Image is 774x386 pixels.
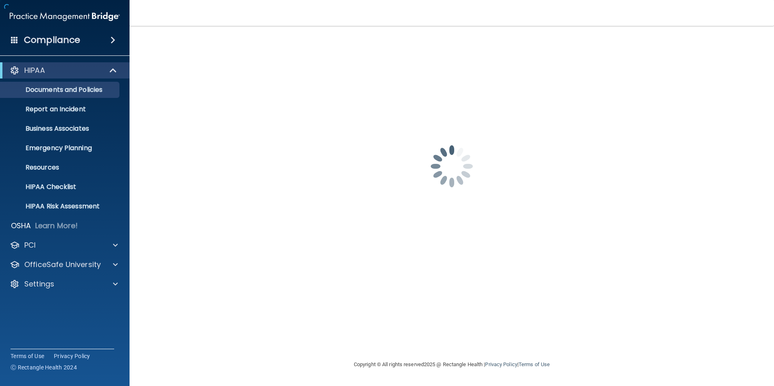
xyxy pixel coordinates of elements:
[5,163,116,172] p: Resources
[54,352,90,360] a: Privacy Policy
[11,363,77,371] span: Ⓒ Rectangle Health 2024
[10,66,117,75] a: HIPAA
[24,240,36,250] p: PCI
[24,260,101,269] p: OfficeSafe University
[24,66,45,75] p: HIPAA
[485,361,517,367] a: Privacy Policy
[24,34,80,46] h4: Compliance
[5,125,116,133] p: Business Associates
[5,144,116,152] p: Emergency Planning
[24,279,54,289] p: Settings
[304,352,600,378] div: Copyright © All rights reserved 2025 @ Rectangle Health | |
[411,126,492,207] img: spinner.e123f6fc.gif
[5,86,116,94] p: Documents and Policies
[10,279,118,289] a: Settings
[10,8,120,25] img: PMB logo
[10,260,118,269] a: OfficeSafe University
[5,105,116,113] p: Report an Incident
[5,202,116,210] p: HIPAA Risk Assessment
[11,221,31,231] p: OSHA
[35,221,78,231] p: Learn More!
[519,361,550,367] a: Terms of Use
[11,352,44,360] a: Terms of Use
[10,240,118,250] a: PCI
[5,183,116,191] p: HIPAA Checklist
